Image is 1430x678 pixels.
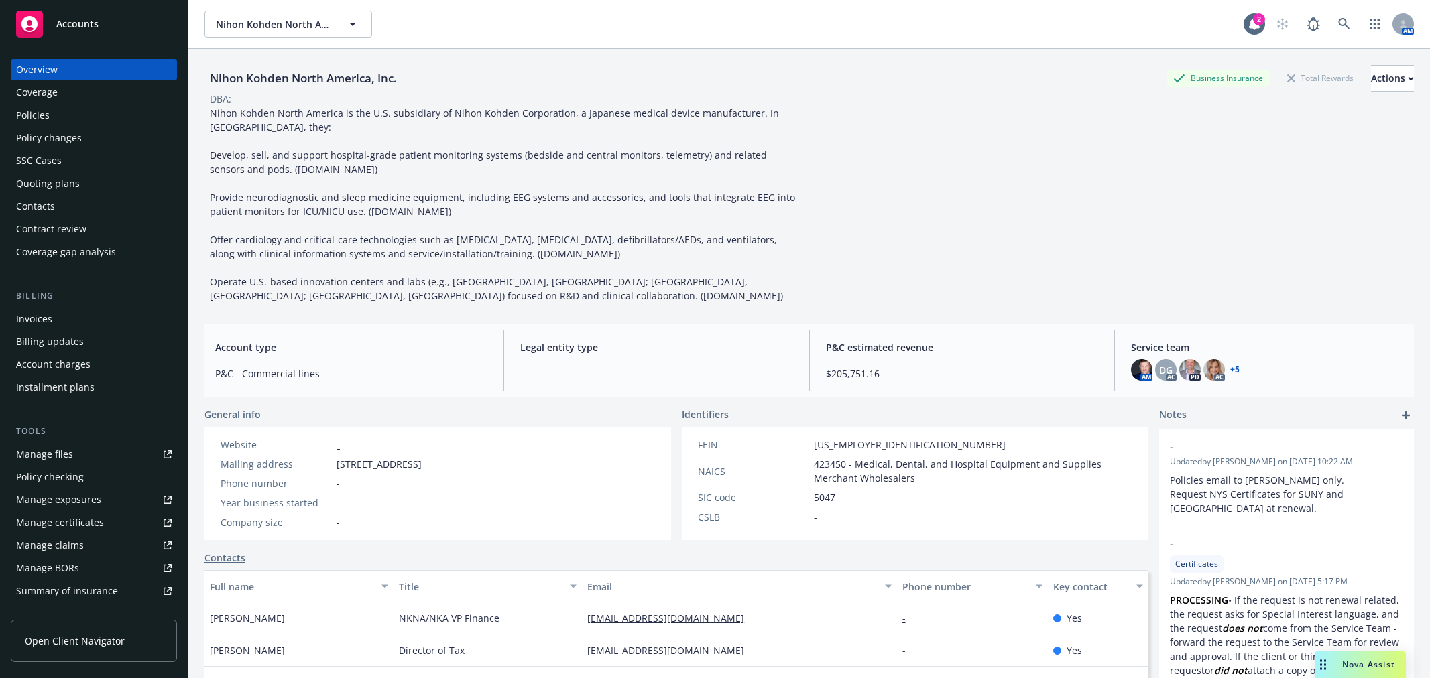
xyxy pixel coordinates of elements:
[1170,439,1368,454] span: -
[11,127,177,149] a: Policy changes
[399,643,465,657] span: Director of Tax
[221,496,331,510] div: Year business started
[1170,575,1403,588] span: Updated by [PERSON_NAME] on [DATE] 5:17 PM
[1170,537,1368,551] span: -
[221,437,331,452] div: Website
[16,377,95,398] div: Installment plans
[11,241,177,263] a: Coverage gap analysis
[16,466,84,488] div: Policy checking
[1131,359,1152,381] img: photo
[210,611,285,625] span: [PERSON_NAME]
[587,612,755,624] a: [EMAIL_ADDRESS][DOMAIN_NAME]
[11,150,177,172] a: SSC Cases
[16,557,79,579] div: Manage BORs
[11,173,177,194] a: Quoting plans
[11,196,177,217] a: Contacts
[814,457,1132,485] span: 423450 - Medical, Dental, and Hospital Equipment and Supplies Merchant Wholesalers
[1253,13,1265,25] div: 2
[1159,407,1187,423] span: Notes
[210,92,235,106] div: DBA: -
[520,340,792,354] span: Legal entity type
[16,354,91,375] div: Account charges
[16,444,73,465] div: Manage files
[210,107,798,302] span: Nihon Kohden North America is the U.S. subsidiary of Nihon Kohden Corporation, a Japanese medical...
[11,489,177,511] a: Manage exposures
[16,535,84,556] div: Manage claims
[1048,570,1148,602] button: Key contact
[11,377,177,398] a: Installment plans
[11,82,177,103] a: Coverage
[682,407,729,421] span: Identifiers
[215,340,487,354] span: Account type
[1300,11,1327,38] a: Report a Bug
[11,289,177,303] div: Billing
[587,644,755,657] a: [EMAIL_ADDRESS][DOMAIN_NAME]
[16,512,104,533] div: Manage certificates
[337,515,340,529] span: -
[11,580,177,602] a: Summary of insurance
[11,535,177,556] a: Manage claims
[16,603,102,624] div: Policy AI ingestions
[1280,70,1360,86] div: Total Rewards
[1331,11,1358,38] a: Search
[204,11,372,38] button: Nihon Kohden North America, Inc.
[897,570,1048,602] button: Phone number
[16,150,62,172] div: SSC Cases
[394,570,583,602] button: Title
[1362,11,1388,38] a: Switch app
[11,5,177,43] a: Accounts
[1230,366,1240,374] a: +5
[204,70,402,87] div: Nihon Kohden North America, Inc.
[1067,643,1082,657] span: Yes
[16,82,58,103] div: Coverage
[1398,407,1414,423] a: add
[1342,659,1395,670] span: Nova Assist
[1179,359,1201,381] img: photo
[1371,65,1414,92] button: Actions
[902,612,916,624] a: -
[1315,651,1406,678] button: Nova Assist
[215,366,487,381] span: P&C - Commercial lines
[1159,429,1414,526] div: -Updatedby [PERSON_NAME] on [DATE] 10:22 AMPolicies email to [PERSON_NAME] only. Request NYS Cert...
[814,437,1006,452] span: [US_EMPLOYER_IDENTIFICATION_NUMBER]
[11,557,177,579] a: Manage BORs
[11,331,177,352] a: Billing updates
[814,510,817,524] span: -
[1222,622,1263,634] em: does not
[16,308,52,330] div: Invoices
[520,366,792,381] span: -
[221,476,331,490] div: Phone number
[221,515,331,529] div: Company size
[698,464,809,478] div: NAICS
[16,218,86,240] div: Contract review
[582,570,896,602] button: Email
[337,476,340,490] span: -
[1170,473,1403,515] p: Policies email to [PERSON_NAME] only. Request NYS Certificates for SUNY and [GEOGRAPHIC_DATA] at ...
[1053,580,1128,594] div: Key contact
[1371,66,1414,91] div: Actions
[1170,594,1228,606] strong: PROCESSING
[1159,363,1173,377] span: DG
[902,580,1028,594] div: Phone number
[25,634,125,648] span: Open Client Navigator
[826,340,1098,354] span: P&C estimated revenue
[902,644,916,657] a: -
[216,17,332,31] span: Nihon Kohden North America, Inc.
[16,105,50,126] div: Policies
[16,580,118,602] div: Summary of insurance
[204,407,261,421] span: General info
[210,643,285,657] span: [PERSON_NAME]
[698,510,809,524] div: CSLB
[337,438,340,451] a: -
[1214,664,1248,677] em: did not
[587,580,876,594] div: Email
[11,308,177,330] a: Invoices
[221,457,331,471] div: Mailing address
[1315,651,1331,678] div: Drag to move
[11,444,177,465] a: Manage files
[56,19,99,29] span: Accounts
[337,496,340,510] span: -
[16,241,116,263] div: Coverage gap analysis
[399,611,499,625] span: NKNA/NKA VP Finance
